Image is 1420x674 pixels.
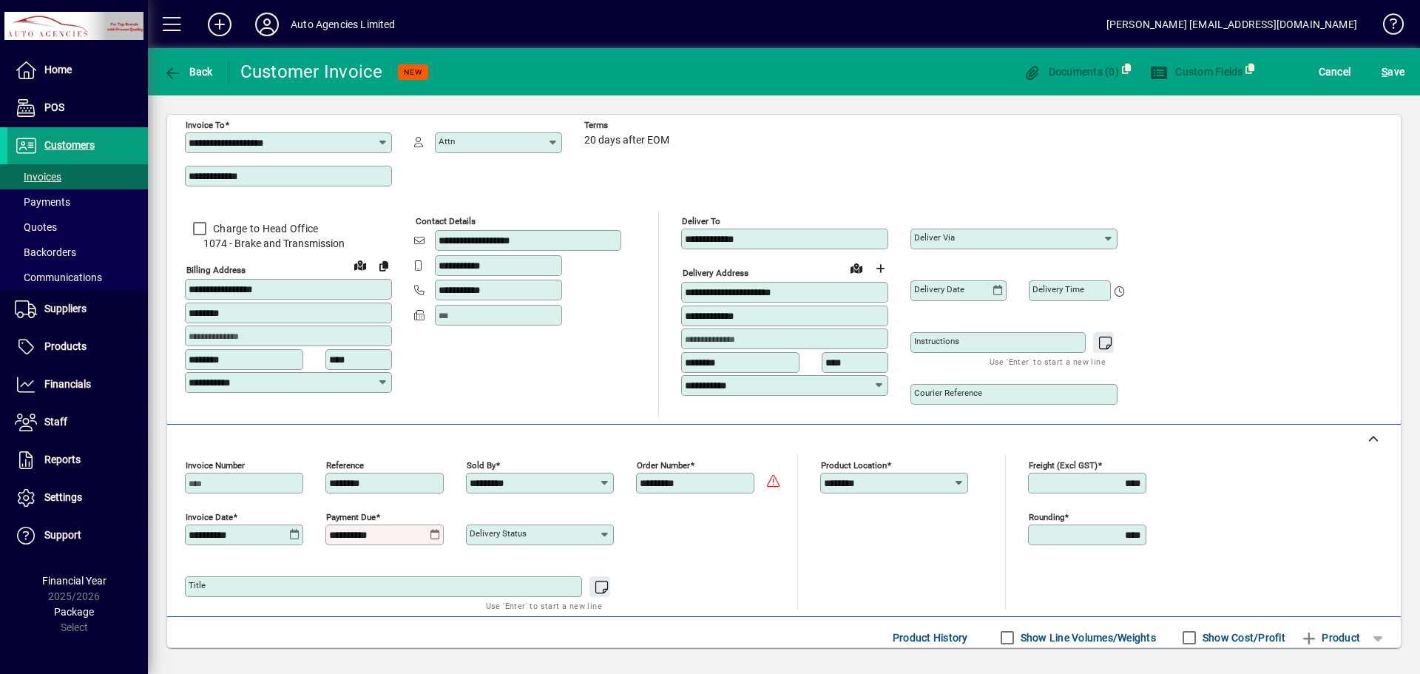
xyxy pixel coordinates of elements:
[54,606,94,618] span: Package
[348,253,372,277] a: View on map
[240,60,383,84] div: Customer Invoice
[1319,60,1351,84] span: Cancel
[1300,626,1360,650] span: Product
[1293,624,1367,651] button: Product
[914,284,964,294] mat-label: Delivery date
[7,265,148,290] a: Communications
[7,291,148,328] a: Suppliers
[584,135,669,146] span: 20 days after EOM
[887,624,974,651] button: Product History
[7,189,148,215] a: Payments
[1150,66,1243,78] span: Custom Fields
[42,575,106,587] span: Financial Year
[44,491,82,503] span: Settings
[914,388,982,398] mat-label: Courier Reference
[44,139,95,151] span: Customers
[1372,3,1402,51] a: Knowledge Base
[682,216,720,226] mat-label: Deliver To
[7,366,148,403] a: Financials
[44,378,91,390] span: Financials
[44,454,81,465] span: Reports
[15,246,76,258] span: Backorders
[1378,58,1408,85] button: Save
[44,303,87,314] span: Suppliers
[291,13,396,36] div: Auto Agencies Limited
[186,512,233,522] mat-label: Invoice date
[1146,58,1247,85] button: Custom Fields
[7,479,148,516] a: Settings
[1019,58,1123,85] button: Documents (0)
[7,90,148,127] a: POS
[7,215,148,240] a: Quotes
[1032,284,1084,294] mat-label: Delivery time
[439,136,455,146] mat-label: Attn
[1200,630,1285,645] label: Show Cost/Profit
[148,58,229,85] app-page-header-button: Back
[1315,58,1355,85] button: Cancel
[1023,66,1119,78] span: Documents (0)
[584,121,673,130] span: Terms
[44,340,87,352] span: Products
[7,328,148,365] a: Products
[868,257,892,280] button: Choose address
[44,64,72,75] span: Home
[160,58,217,85] button: Back
[189,580,206,590] mat-label: Title
[210,221,318,236] label: Charge to Head Office
[7,240,148,265] a: Backorders
[44,529,81,541] span: Support
[44,416,67,428] span: Staff
[7,517,148,554] a: Support
[372,254,396,277] button: Copy to Delivery address
[186,460,245,471] mat-label: Invoice number
[467,460,496,471] mat-label: Sold by
[186,120,225,130] mat-label: Invoice To
[637,460,690,471] mat-label: Order number
[15,221,57,233] span: Quotes
[326,512,376,522] mat-label: Payment due
[1018,630,1156,645] label: Show Line Volumes/Weights
[196,11,243,38] button: Add
[1382,60,1404,84] span: ave
[990,353,1106,370] mat-hint: Use 'Enter' to start a new line
[404,67,422,77] span: NEW
[821,460,887,471] mat-label: Product location
[185,236,392,252] span: 1074 - Brake and Transmission
[914,232,955,243] mat-label: Deliver via
[7,164,148,189] a: Invoices
[1029,460,1098,471] mat-label: Freight (excl GST)
[15,196,70,208] span: Payments
[326,460,364,471] mat-label: Reference
[7,442,148,479] a: Reports
[15,171,61,183] span: Invoices
[893,626,968,650] span: Product History
[845,256,868,280] a: View on map
[7,404,148,441] a: Staff
[1106,13,1357,36] div: [PERSON_NAME] [EMAIL_ADDRESS][DOMAIN_NAME]
[7,52,148,89] a: Home
[1029,512,1064,522] mat-label: Rounding
[15,272,102,283] span: Communications
[470,528,527,539] mat-label: Delivery status
[914,336,959,346] mat-label: Instructions
[243,11,291,38] button: Profile
[44,101,64,113] span: POS
[163,66,213,78] span: Back
[1382,66,1387,78] span: S
[486,597,602,614] mat-hint: Use 'Enter' to start a new line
